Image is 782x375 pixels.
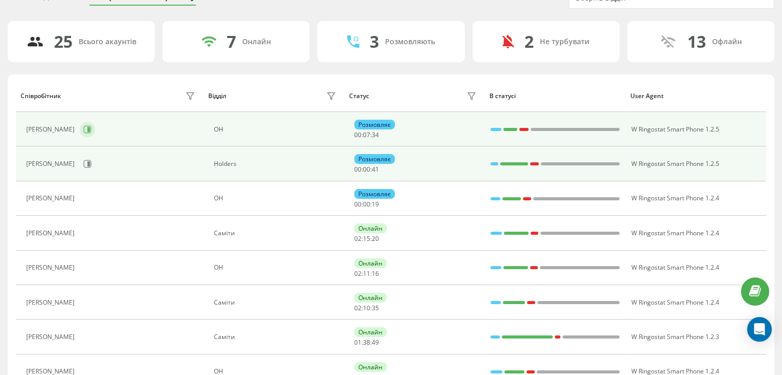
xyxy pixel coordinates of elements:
[524,32,534,51] div: 2
[372,338,379,347] span: 49
[214,195,339,202] div: ОН
[214,126,339,133] div: ОН
[354,258,387,268] div: Онлайн
[385,38,435,46] div: Розмовляють
[372,130,379,139] span: 34
[354,339,379,346] div: : :
[631,159,719,168] span: W Ringostat Smart Phone 1.2.5
[489,92,621,100] div: В статусі
[354,338,361,347] span: 01
[26,333,77,341] div: [PERSON_NAME]
[208,92,226,100] div: Відділ
[227,32,236,51] div: 7
[214,264,339,271] div: ОН
[363,200,370,209] span: 00
[214,368,339,375] div: ОН
[631,332,719,341] span: W Ringostat Smart Phone 1.2.3
[372,304,379,312] span: 35
[687,32,705,51] div: 13
[354,120,395,129] div: Розмовляє
[354,189,395,199] div: Розмовляє
[363,304,370,312] span: 10
[354,234,361,243] span: 02
[26,264,77,271] div: [PERSON_NAME]
[26,160,77,167] div: [PERSON_NAME]
[354,154,395,164] div: Розмовляє
[354,235,379,242] div: : :
[354,327,387,337] div: Онлайн
[354,200,361,209] span: 00
[363,234,370,243] span: 15
[214,160,339,167] div: Holders
[354,132,379,139] div: : :
[79,38,136,46] div: Всього акаунтів
[631,263,719,272] span: W Ringostat Smart Phone 1.2.4
[26,299,77,306] div: [PERSON_NAME]
[354,305,379,312] div: : :
[354,165,361,174] span: 00
[354,270,379,277] div: : :
[363,269,370,278] span: 11
[354,223,387,233] div: Онлайн
[630,92,761,100] div: User Agent
[363,165,370,174] span: 00
[242,38,271,46] div: Онлайн
[26,195,77,202] div: [PERSON_NAME]
[372,269,379,278] span: 16
[354,269,361,278] span: 02
[349,92,369,100] div: Статус
[372,234,379,243] span: 20
[354,201,379,208] div: : :
[214,333,339,341] div: Саміти
[631,125,719,134] span: W Ringostat Smart Phone 1.2.5
[214,230,339,237] div: Саміти
[631,194,719,202] span: W Ringostat Smart Phone 1.2.4
[214,299,339,306] div: Саміти
[363,130,370,139] span: 07
[372,200,379,209] span: 19
[540,38,590,46] div: Не турбувати
[354,362,387,372] div: Онлайн
[354,293,387,303] div: Онлайн
[54,32,72,51] div: 25
[26,368,77,375] div: [PERSON_NAME]
[372,165,379,174] span: 41
[370,32,379,51] div: 3
[21,92,61,100] div: Співробітник
[631,229,719,237] span: W Ringostat Smart Phone 1.2.4
[354,130,361,139] span: 00
[354,304,361,312] span: 02
[712,38,741,46] div: Офлайн
[26,126,77,133] div: [PERSON_NAME]
[747,317,772,342] div: Open Intercom Messenger
[354,166,379,173] div: : :
[26,230,77,237] div: [PERSON_NAME]
[631,298,719,307] span: W Ringostat Smart Phone 1.2.4
[363,338,370,347] span: 38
